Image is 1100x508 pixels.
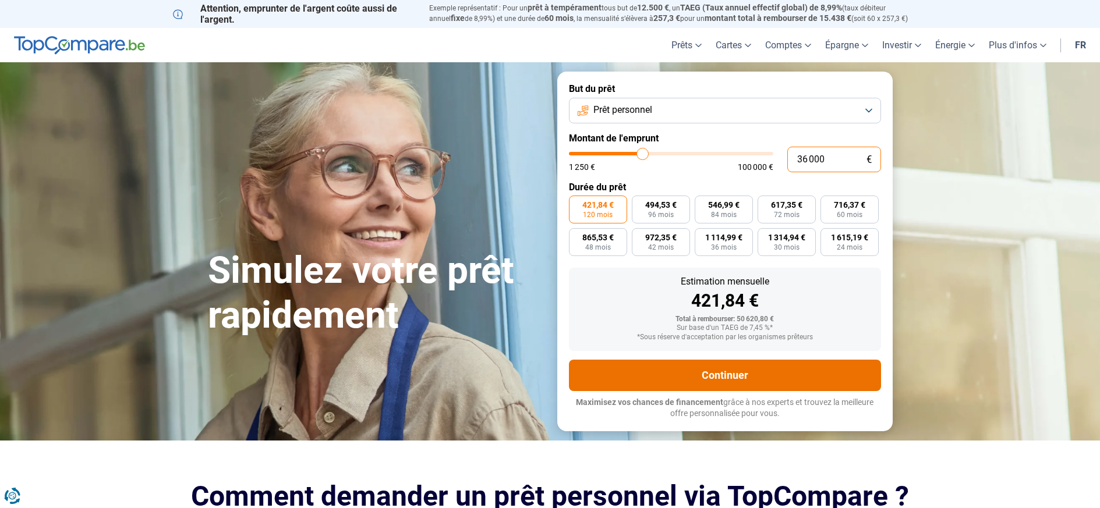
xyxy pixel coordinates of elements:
[645,201,677,209] span: 494,53 €
[875,28,928,62] a: Investir
[451,13,465,23] span: fixe
[648,244,674,251] span: 42 mois
[648,211,674,218] span: 96 mois
[582,233,614,241] span: 865,53 €
[837,211,862,218] span: 60 mois
[578,292,872,310] div: 421,84 €
[578,277,872,286] div: Estimation mensuelle
[774,244,800,251] span: 30 mois
[593,104,652,116] span: Prêt personnel
[837,244,862,251] span: 24 mois
[758,28,818,62] a: Comptes
[705,233,742,241] span: 1 114,99 €
[705,13,851,23] span: montant total à rembourser de 15.438 €
[583,211,613,218] span: 120 mois
[569,163,595,171] span: 1 250 €
[711,211,737,218] span: 84 mois
[866,155,872,165] span: €
[173,3,415,25] p: Attention, emprunter de l'argent coûte aussi de l'argent.
[578,324,872,332] div: Sur base d'un TAEG de 7,45 %*
[664,28,709,62] a: Prêts
[831,233,868,241] span: 1 615,19 €
[709,28,758,62] a: Cartes
[982,28,1053,62] a: Plus d'infos
[774,211,800,218] span: 72 mois
[578,315,872,324] div: Total à rembourser: 50 620,80 €
[928,28,982,62] a: Énergie
[429,3,928,24] p: Exemple représentatif : Pour un tous but de , un (taux débiteur annuel de 8,99%) et une durée de ...
[645,233,677,241] span: 972,35 €
[569,83,881,94] label: But du prêt
[653,13,680,23] span: 257,3 €
[680,3,842,12] span: TAEG (Taux annuel effectif global) de 8,99%
[768,233,805,241] span: 1 314,94 €
[708,201,740,209] span: 546,99 €
[14,36,145,55] img: TopCompare
[569,182,881,193] label: Durée du prêt
[528,3,602,12] span: prêt à tempérament
[738,163,773,171] span: 100 000 €
[1068,28,1093,62] a: fr
[576,397,723,407] span: Maximisez vos chances de financement
[711,244,737,251] span: 36 mois
[834,201,865,209] span: 716,37 €
[582,201,614,209] span: 421,84 €
[637,3,669,12] span: 12.500 €
[771,201,802,209] span: 617,35 €
[585,244,611,251] span: 48 mois
[569,397,881,420] p: grâce à nos experts et trouvez la meilleure offre personnalisée pour vous.
[208,248,543,338] h1: Simulez votre prêt rapidement
[544,13,574,23] span: 60 mois
[578,333,872,342] div: *Sous réserve d'acceptation par les organismes prêteurs
[818,28,875,62] a: Épargne
[569,98,881,123] button: Prêt personnel
[569,360,881,391] button: Continuer
[569,133,881,144] label: Montant de l'emprunt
